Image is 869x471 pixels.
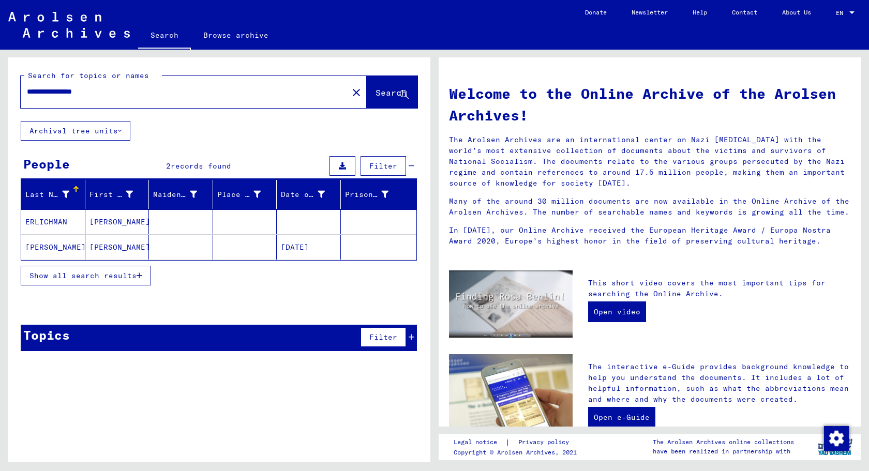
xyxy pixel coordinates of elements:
mat-cell: [DATE] [277,235,341,260]
div: Place of Birth [217,186,277,203]
div: People [23,155,70,173]
a: Browse archive [191,23,281,48]
div: Change consent [823,426,848,450]
button: Clear [346,82,367,102]
mat-cell: [PERSON_NAME] [85,209,149,234]
span: 2 [166,161,171,171]
mat-icon: close [350,86,363,99]
span: records found [171,161,231,171]
div: Last Name [25,186,85,203]
span: Search [376,87,407,98]
a: Open video [588,301,646,322]
img: Change consent [824,426,849,451]
p: have been realized in partnership with [653,447,794,456]
div: Place of Birth [217,189,261,200]
p: In [DATE], our Online Archive received the European Heritage Award / Europa Nostra Award 2020, Eu... [449,225,851,247]
p: The Arolsen Archives are an international center on Nazi [MEDICAL_DATA] with the world’s most ext... [449,134,851,189]
p: The interactive e-Guide provides background knowledge to help you understand the documents. It in... [588,361,851,405]
img: Arolsen_neg.svg [8,12,130,38]
img: video.jpg [449,270,573,338]
div: First Name [89,186,149,203]
div: Maiden Name [153,189,197,200]
mat-header-cell: Last Name [21,180,85,209]
span: Filter [369,161,397,171]
div: | [454,437,581,448]
p: This short video covers the most important tips for searching the Online Archive. [588,278,851,299]
span: Filter [369,332,397,342]
mat-header-cell: Place of Birth [213,180,277,209]
span: Show all search results [29,271,137,280]
mat-cell: ERLICHMAN [21,209,85,234]
div: Prisoner # [345,186,404,203]
button: Show all search results [21,266,151,285]
mat-header-cell: Date of Birth [277,180,341,209]
div: First Name [89,189,133,200]
img: yv_logo.png [816,434,855,460]
mat-header-cell: First Name [85,180,149,209]
mat-label: Search for topics or names [28,71,149,80]
mat-cell: [PERSON_NAME] [85,235,149,260]
button: Archival tree units [21,121,130,141]
div: Maiden Name [153,186,213,203]
mat-header-cell: Maiden Name [149,180,213,209]
div: Prisoner # [345,189,389,200]
a: Legal notice [454,437,505,448]
a: Search [138,23,191,50]
p: The Arolsen Archives online collections [653,437,794,447]
p: Many of the around 30 million documents are now available in the Online Archive of the Arolsen Ar... [449,196,851,218]
button: Filter [361,156,406,176]
mat-cell: [PERSON_NAME] [21,235,85,260]
div: Topics [23,326,70,344]
span: EN [836,9,847,17]
a: Privacy policy [510,437,581,448]
a: Open e-Guide [588,407,655,428]
button: Filter [361,327,406,347]
h1: Welcome to the Online Archive of the Arolsen Archives! [449,83,851,126]
div: Date of Birth [281,186,340,203]
img: eguide.jpg [449,354,573,437]
mat-header-cell: Prisoner # [341,180,417,209]
div: Date of Birth [281,189,325,200]
div: Last Name [25,189,69,200]
p: Copyright © Arolsen Archives, 2021 [454,448,581,457]
button: Search [367,76,417,108]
